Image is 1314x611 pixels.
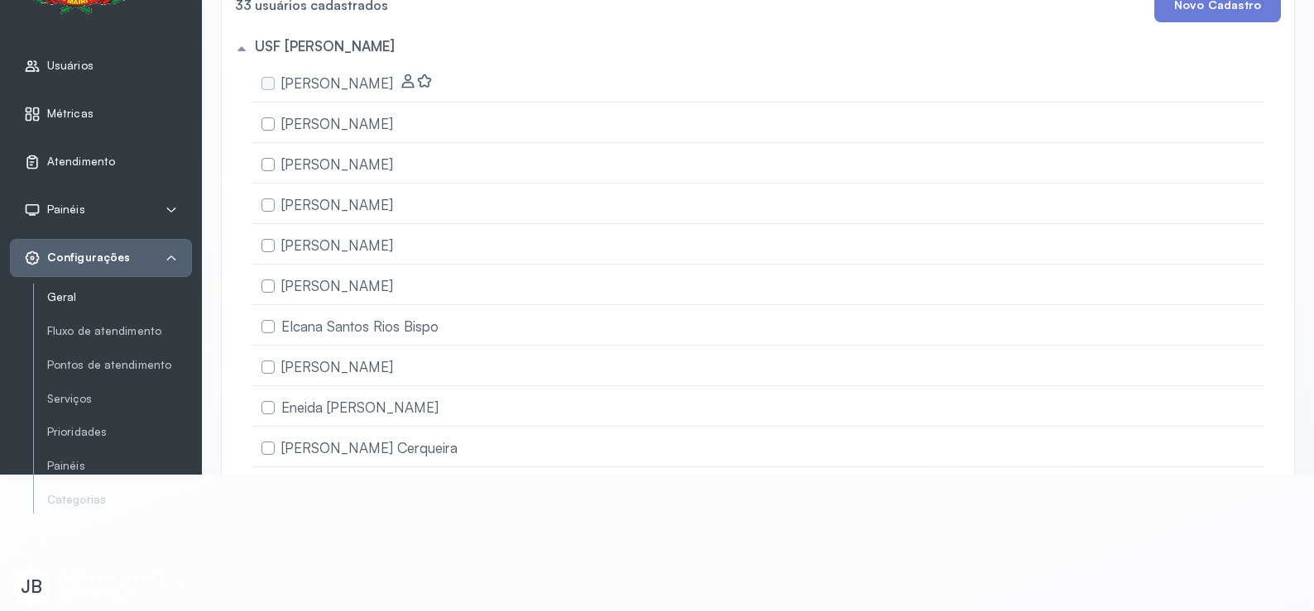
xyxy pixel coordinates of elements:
[255,37,395,55] h5: USF [PERSON_NAME]
[47,489,192,510] a: Categorias
[281,358,393,375] span: [PERSON_NAME]
[47,155,115,169] span: Atendimento
[60,571,163,587] p: [PERSON_NAME]
[47,392,192,406] a: Serviços
[47,324,192,338] a: Fluxo de atendimento
[281,115,393,132] span: [PERSON_NAME]
[47,456,192,476] a: Painéis
[47,287,192,308] a: Geral
[24,154,178,170] a: Atendimento
[47,422,192,442] a: Prioridades
[60,587,163,601] p: Administrador
[47,459,192,473] a: Painéis
[47,290,192,304] a: Geral
[281,317,439,335] span: Elcana Santos Rios Bispo
[281,439,458,456] span: [PERSON_NAME] Cerqueira
[47,251,130,265] span: Configurações
[281,155,393,173] span: [PERSON_NAME]
[281,74,393,92] span: [PERSON_NAME]
[47,59,94,73] span: Usuários
[47,425,192,439] a: Prioridades
[24,106,178,122] a: Métricas
[47,358,192,372] a: Pontos de atendimento
[47,107,94,121] span: Métricas
[47,536,89,550] span: Suporte
[281,236,393,254] span: [PERSON_NAME]
[281,277,393,294] span: [PERSON_NAME]
[281,399,439,416] span: Eneida [PERSON_NAME]
[47,203,85,217] span: Painéis
[47,493,192,507] a: Categorias
[24,58,178,74] a: Usuários
[47,321,192,341] a: Fluxo de atendimento
[47,355,192,375] a: Pontos de atendimento
[281,196,393,213] span: [PERSON_NAME]
[47,389,192,409] a: Serviços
